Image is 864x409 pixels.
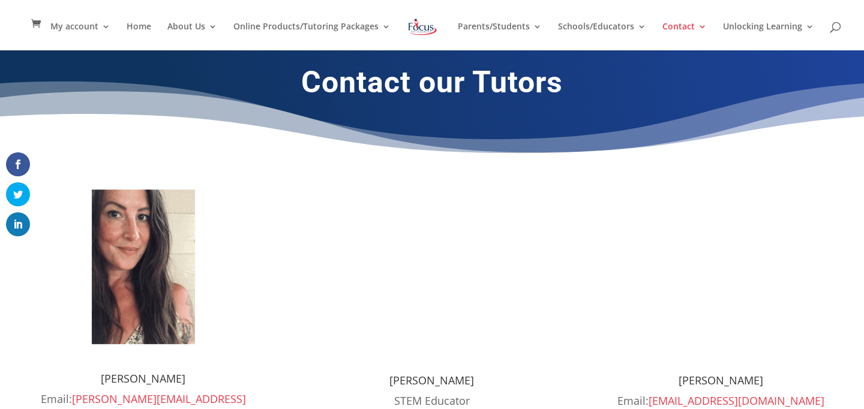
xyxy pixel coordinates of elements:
a: Unlocking Learning [723,22,814,50]
h1: Contact our Tutors [108,64,756,106]
a: Schools/Educators [558,22,646,50]
h4: [PERSON_NAME] [22,373,265,390]
a: About Us [167,22,217,50]
a: Contact [662,22,707,50]
a: [EMAIL_ADDRESS][DOMAIN_NAME] [649,393,824,408]
img: Focus on Learning [407,16,438,38]
span: [PERSON_NAME] [389,373,474,387]
a: Parents/Students [458,22,542,50]
a: Home [127,22,151,50]
span: [PERSON_NAME] [679,373,763,387]
a: Online Products/Tutoring Packages [233,22,391,50]
a: My account [50,22,110,50]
